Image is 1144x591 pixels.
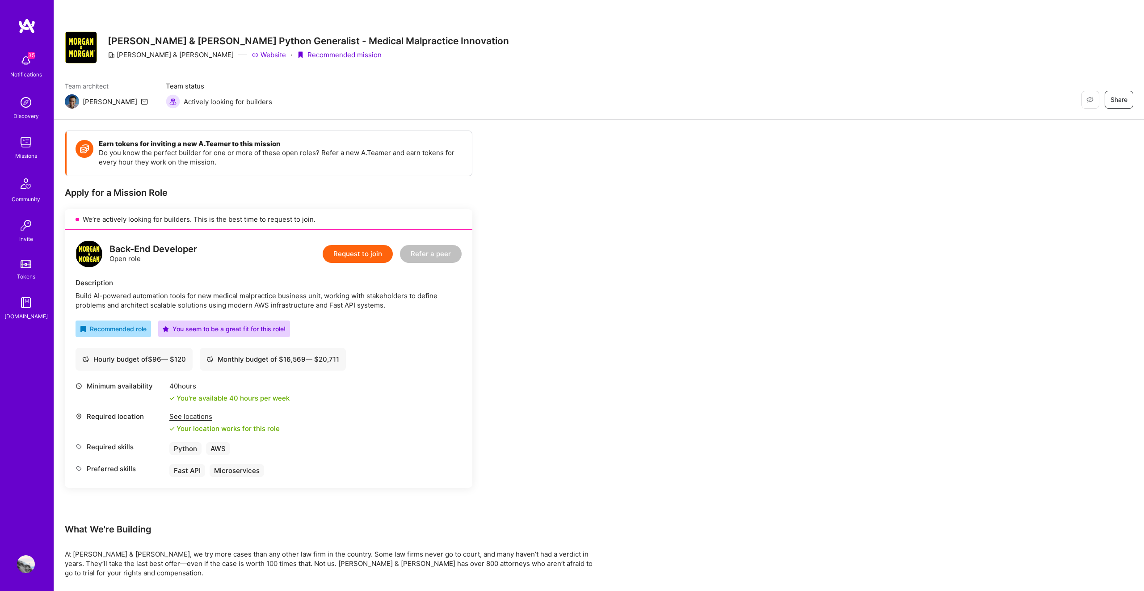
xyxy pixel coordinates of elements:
[169,426,175,431] i: icon Check
[82,356,89,363] i: icon Cash
[76,278,462,287] div: Description
[166,94,180,109] img: Actively looking for builders
[99,140,463,148] h4: Earn tokens for inviting a new A.Teamer to this mission
[297,51,304,59] i: icon PurpleRibbon
[1110,95,1127,104] span: Share
[210,464,264,477] div: Microservices
[76,443,82,450] i: icon Tag
[65,209,472,230] div: We’re actively looking for builders. This is the best time to request to join.
[76,140,93,158] img: Token icon
[400,245,462,263] button: Refer a peer
[297,50,382,59] div: Recommended mission
[1105,91,1133,109] button: Share
[76,241,102,267] img: logo
[76,413,82,420] i: icon Location
[12,194,40,204] div: Community
[1086,96,1094,103] i: icon EyeClosed
[65,81,148,91] span: Team architect
[17,555,35,573] img: User Avatar
[76,383,82,389] i: icon Clock
[290,50,292,59] div: ·
[141,98,148,105] i: icon Mail
[17,216,35,234] img: Invite
[109,245,197,263] div: Open role
[15,555,37,573] a: User Avatar
[17,294,35,312] img: guide book
[76,464,165,473] div: Preferred skills
[65,94,79,109] img: Team Architect
[163,324,286,333] div: You seem to be a great fit for this role!
[206,355,339,364] div: Monthly budget of $ 16,569 — $ 20,711
[108,50,234,59] div: [PERSON_NAME] & [PERSON_NAME]
[65,523,601,535] div: What We're Building
[99,148,463,167] p: Do you know the perfect builder for one or more of these open roles? Refer a new A.Teamer and ear...
[76,291,462,310] div: Build AI-powered automation tools for new medical malpractice business unit, working with stakeho...
[206,356,213,363] i: icon Cash
[17,52,35,70] img: bell
[4,312,48,321] div: [DOMAIN_NAME]
[80,324,147,333] div: Recommended role
[184,97,272,106] span: Actively looking for builders
[169,412,280,421] div: See locations
[21,260,31,268] img: tokens
[166,81,272,91] span: Team status
[19,234,33,244] div: Invite
[252,50,286,59] a: Website
[28,52,35,59] span: 35
[169,393,290,403] div: You're available 40 hours per week
[169,424,280,433] div: Your location works for this role
[10,70,42,79] div: Notifications
[18,18,36,34] img: logo
[76,465,82,472] i: icon Tag
[17,272,35,281] div: Tokens
[163,326,169,332] i: icon PurpleStar
[15,173,37,194] img: Community
[82,355,186,364] div: Hourly budget of $ 96 — $ 120
[83,97,137,106] div: [PERSON_NAME]
[80,326,86,332] i: icon RecommendedBadge
[108,51,115,59] i: icon CompanyGray
[169,464,205,477] div: Fast API
[17,133,35,151] img: teamwork
[17,93,35,111] img: discovery
[76,442,165,452] div: Required skills
[65,187,472,198] div: Apply for a Mission Role
[65,549,601,578] div: At [PERSON_NAME] & [PERSON_NAME], we try more cases than any other law firm in the country. Some ...
[15,151,37,160] div: Missions
[65,31,97,63] img: Company Logo
[169,442,202,455] div: Python
[109,245,197,254] div: Back-End Developer
[169,396,175,401] i: icon Check
[169,381,290,391] div: 40 hours
[323,245,393,263] button: Request to join
[76,381,165,391] div: Minimum availability
[76,412,165,421] div: Required location
[206,442,230,455] div: AWS
[108,35,509,46] h3: [PERSON_NAME] & [PERSON_NAME] Python Generalist - Medical Malpractice Innovation
[13,111,39,121] div: Discovery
